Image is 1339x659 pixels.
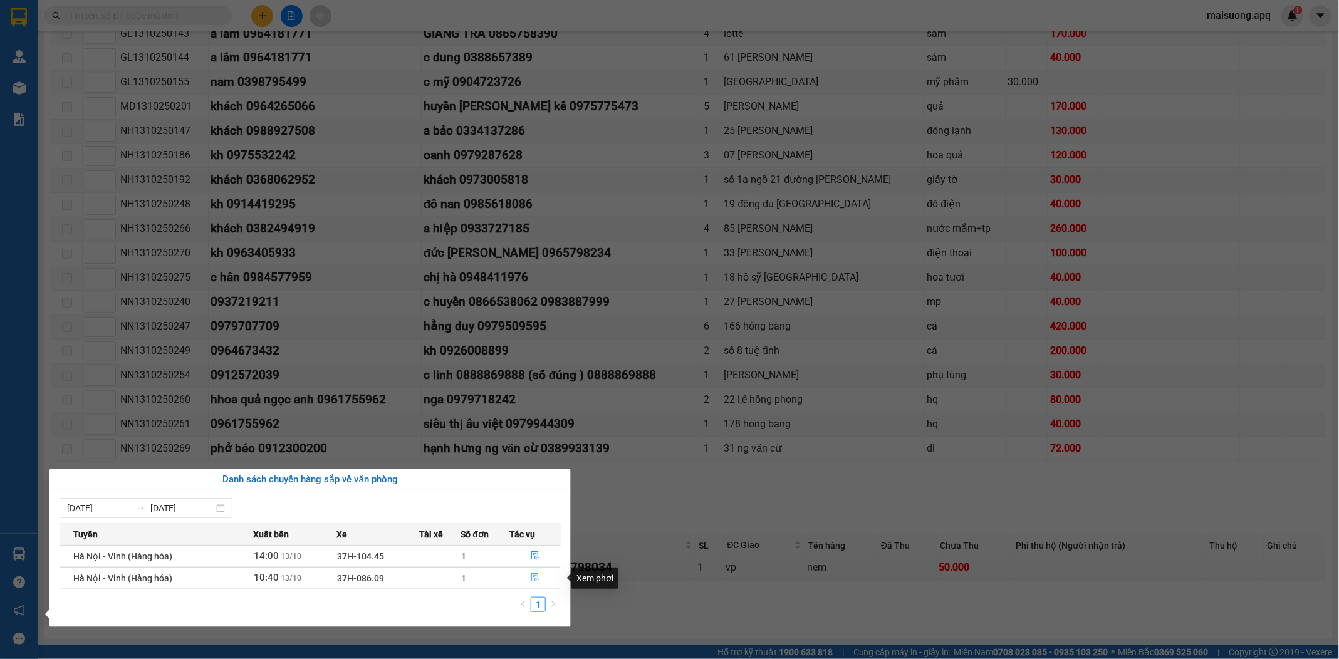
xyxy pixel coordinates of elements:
[462,573,467,583] span: 1
[516,597,531,612] li: Previous Page
[49,53,152,86] span: [GEOGRAPHIC_DATA], [GEOGRAPHIC_DATA] ↔ [GEOGRAPHIC_DATA]
[516,597,531,612] button: left
[281,574,301,583] span: 13/10
[73,527,98,541] span: Tuyến
[51,89,152,102] strong: PHIẾU GỬI HÀNG
[135,503,145,513] span: to
[550,600,557,608] span: right
[67,501,130,515] input: Từ ngày
[337,551,384,561] span: 37H-104.45
[461,527,489,541] span: Số đơn
[281,552,301,561] span: 13/10
[419,527,443,541] span: Tài xế
[7,38,43,100] img: logo
[531,551,539,561] span: file-done
[56,10,146,51] strong: CHUYỂN PHÁT NHANH AN PHÚ QUÝ
[336,527,347,541] span: Xe
[462,551,467,561] span: 1
[571,568,618,589] div: Xem phơi
[150,501,214,515] input: Đến ngày
[73,551,172,561] span: Hà Nội - Vinh (Hàng hóa)
[519,600,527,608] span: left
[60,472,561,487] div: Danh sách chuyến hàng sắp về văn phòng
[531,573,539,583] span: file-done
[531,598,545,611] a: 1
[510,568,560,588] button: file-done
[509,527,535,541] span: Tác vụ
[546,597,561,612] button: right
[159,68,234,81] span: CL1310250747
[73,573,172,583] span: Hà Nội - Vinh (Hàng hóa)
[510,546,560,566] button: file-done
[254,572,279,583] span: 10:40
[135,503,145,513] span: swap-right
[254,550,279,561] span: 14:00
[531,597,546,612] li: 1
[253,527,289,541] span: Xuất bến
[546,597,561,612] li: Next Page
[337,573,384,583] span: 37H-086.09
